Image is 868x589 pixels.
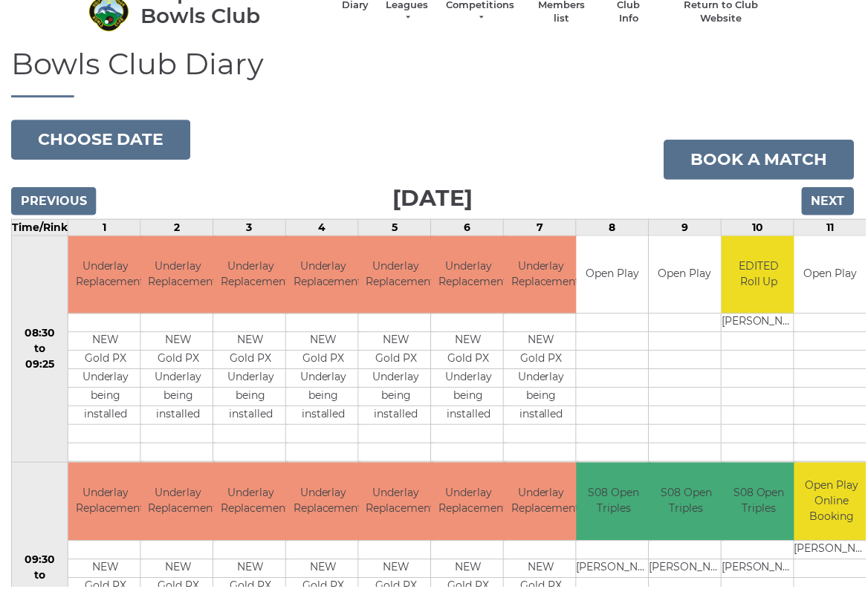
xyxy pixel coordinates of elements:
td: 10 [724,220,797,236]
td: 9 [651,220,724,236]
td: installed [287,408,362,426]
td: NEW [141,561,216,579]
td: being [141,389,216,408]
td: being [214,389,289,408]
td: Underlay [214,371,289,389]
td: installed [214,408,289,426]
td: EDITED Roll Up [724,237,799,315]
td: Underlay Replacement [141,237,216,315]
td: NEW [433,561,508,579]
td: 3 [214,220,287,236]
td: Gold PX [433,352,508,371]
td: NEW [214,561,289,579]
td: 5 [360,220,433,236]
td: Underlay [505,371,580,389]
td: Underlay Replacement [433,464,508,542]
td: [PERSON_NAME] [724,561,799,579]
td: Underlay Replacement [68,464,143,542]
td: installed [433,408,508,426]
td: Underlay Replacement [214,237,289,315]
td: Gold PX [287,352,362,371]
td: Underlay [141,371,216,389]
td: NEW [287,561,362,579]
button: Choose date [11,120,191,160]
td: 08:30 to 09:25 [12,236,68,464]
h1: Bowls Club Diary [11,48,857,98]
td: NEW [68,561,143,579]
td: Underlay [287,371,362,389]
td: 8 [578,220,651,236]
td: Underlay [68,371,143,389]
td: Underlay Replacement [287,237,362,315]
td: NEW [360,333,435,352]
td: [PERSON_NAME] [651,561,726,579]
td: S08 Open Triples [651,464,726,542]
td: NEW [505,333,580,352]
td: Underlay Replacement [68,237,143,315]
td: installed [360,408,435,426]
a: Book a match [666,140,857,180]
td: being [360,389,435,408]
td: 7 [505,220,578,236]
td: NEW [433,333,508,352]
td: NEW [141,333,216,352]
td: 1 [68,220,141,236]
td: Underlay Replacement [433,237,508,315]
td: [PERSON_NAME] [724,315,799,333]
td: installed [68,408,143,426]
td: Time/Rink [12,220,68,236]
td: Gold PX [141,352,216,371]
td: Underlay Replacement [505,237,580,315]
td: Underlay [433,371,508,389]
td: 6 [433,220,505,236]
td: S08 Open Triples [724,464,799,542]
td: being [68,389,143,408]
td: Underlay Replacement [360,464,435,542]
td: Underlay Replacement [214,464,289,542]
td: Underlay [360,371,435,389]
input: Previous [11,188,97,216]
td: Gold PX [68,352,143,371]
td: Underlay Replacement [505,464,580,542]
td: being [287,389,362,408]
td: 4 [287,220,360,236]
td: Gold PX [360,352,435,371]
td: being [505,389,580,408]
td: Gold PX [505,352,580,371]
td: 2 [141,220,214,236]
td: being [433,389,508,408]
td: NEW [214,333,289,352]
td: NEW [505,561,580,579]
td: Underlay Replacement [141,464,216,542]
td: Open Play [651,237,723,315]
td: Open Play [578,237,650,315]
td: NEW [68,333,143,352]
td: S08 Open Triples [578,464,653,542]
td: installed [141,408,216,426]
td: [PERSON_NAME] [578,561,653,579]
td: installed [505,408,580,426]
td: NEW [287,333,362,352]
td: Underlay Replacement [360,237,435,315]
td: NEW [360,561,435,579]
td: Gold PX [214,352,289,371]
input: Next [804,188,857,216]
td: Underlay Replacement [287,464,362,542]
